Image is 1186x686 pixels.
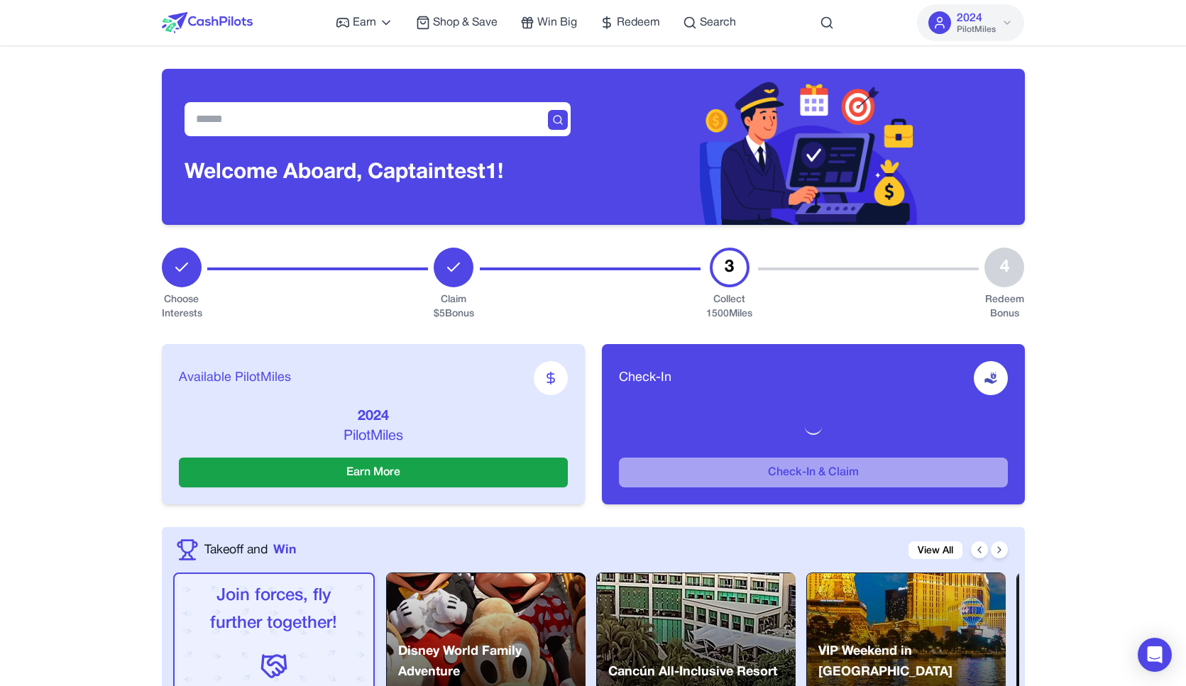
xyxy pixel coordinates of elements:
[683,14,736,31] a: Search
[162,293,202,321] div: Choose Interests
[179,426,568,446] p: PilotMiles
[185,160,503,186] h3: Welcome Aboard, Captain test1!
[957,24,996,35] span: PilotMiles
[186,582,362,638] p: Join forces, fly further together!
[398,641,586,683] p: Disney World Family Adventure
[917,4,1024,41] button: 2024PilotMiles
[204,541,296,559] a: Takeoff andWin
[908,541,962,559] a: View All
[353,14,376,31] span: Earn
[162,12,253,33] img: CashPilots Logo
[179,368,291,388] span: Available PilotMiles
[706,293,752,321] div: Collect 1500 Miles
[273,541,296,559] span: Win
[204,541,268,559] span: Takeoff and
[1138,638,1172,672] div: Open Intercom Messenger
[434,293,474,321] div: Claim $ 5 Bonus
[710,248,750,287] div: 3
[619,458,1008,487] button: Check-In & Claim
[617,14,660,31] span: Redeem
[619,368,671,388] span: Check-In
[537,14,577,31] span: Win Big
[179,458,568,487] button: Earn More
[520,14,577,31] a: Win Big
[416,14,498,31] a: Shop & Save
[984,248,1024,287] div: 4
[818,641,1006,683] p: VIP Weekend in [GEOGRAPHIC_DATA]
[179,406,568,426] p: 2024
[433,14,498,31] span: Shop & Save
[608,662,777,682] p: Cancún All-Inclusive Resort
[700,69,918,225] img: Header decoration
[700,14,736,31] span: Search
[600,14,660,31] a: Redeem
[336,14,393,31] a: Earn
[984,371,998,385] img: receive-dollar
[957,10,982,27] span: 2024
[984,293,1024,321] div: Redeem Bonus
